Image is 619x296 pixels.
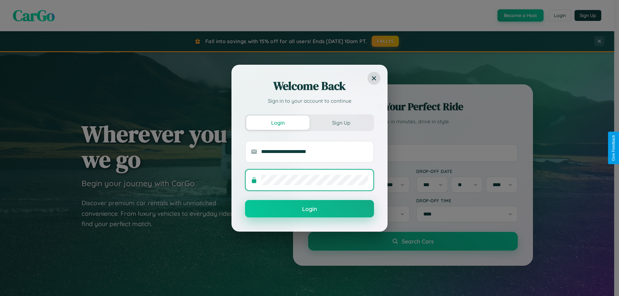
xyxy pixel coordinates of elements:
div: Give Feedback [611,135,616,161]
button: Sign Up [309,116,373,130]
button: Login [245,200,374,217]
h2: Welcome Back [245,78,374,94]
button: Login [246,116,309,130]
p: Sign in to your account to continue [245,97,374,105]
